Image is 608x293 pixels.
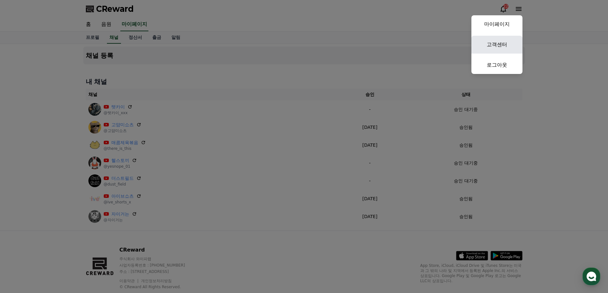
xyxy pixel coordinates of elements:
[471,36,522,54] a: 고객센터
[58,212,66,217] span: 대화
[42,202,82,218] a: 대화
[20,212,24,217] span: 홈
[99,212,106,217] span: 설정
[471,15,522,74] button: 마이페이지 고객센터 로그아웃
[82,202,123,218] a: 설정
[471,15,522,33] a: 마이페이지
[471,56,522,74] a: 로그아웃
[2,202,42,218] a: 홈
